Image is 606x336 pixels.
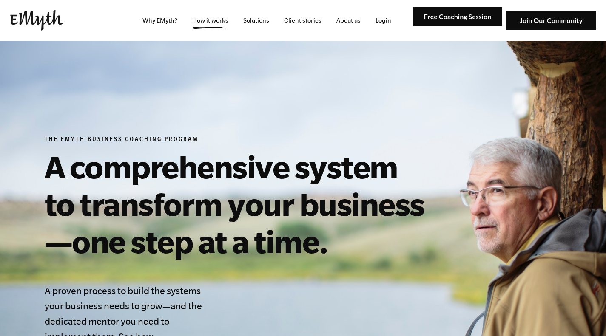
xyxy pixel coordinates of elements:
[413,7,502,26] img: Free Coaching Session
[506,11,596,30] img: Join Our Community
[45,136,432,144] h6: The EMyth Business Coaching Program
[10,10,63,31] img: EMyth
[45,148,432,260] h1: A comprehensive system to transform your business—one step at a time.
